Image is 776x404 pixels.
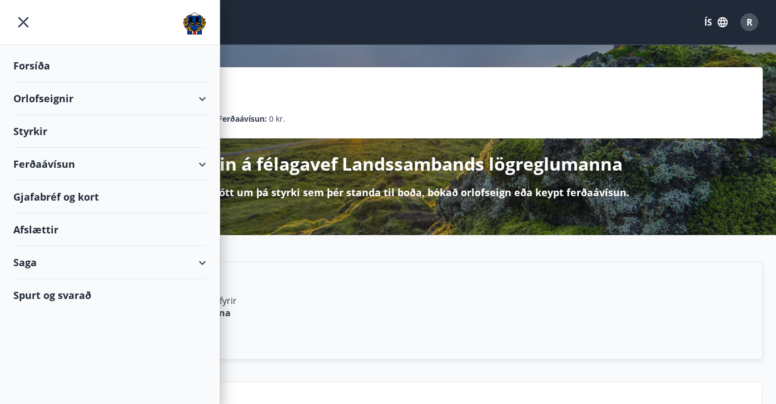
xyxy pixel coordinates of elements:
[698,12,734,32] button: ÍS
[13,148,206,181] div: Ferðaávísun
[736,9,763,36] button: R
[153,152,623,176] p: Velkomin á félagavef Landssambands lögreglumanna
[747,16,753,28] span: R
[13,213,206,246] div: Afslættir
[13,181,206,213] div: Gjafabréf og kort
[13,82,206,115] div: Orlofseignir
[13,246,206,279] div: Saga
[13,12,33,32] button: menu
[218,113,267,125] p: Ferðaávísun :
[183,12,206,34] img: union_logo
[13,115,206,148] div: Styrkir
[13,49,206,82] div: Forsíða
[13,279,206,311] div: Spurt og svarað
[147,185,629,199] p: Hér getur þú sótt um þá styrki sem þér standa til boða, bókað orlofseign eða keypt ferðaávísun.
[269,113,285,125] span: 0 kr.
